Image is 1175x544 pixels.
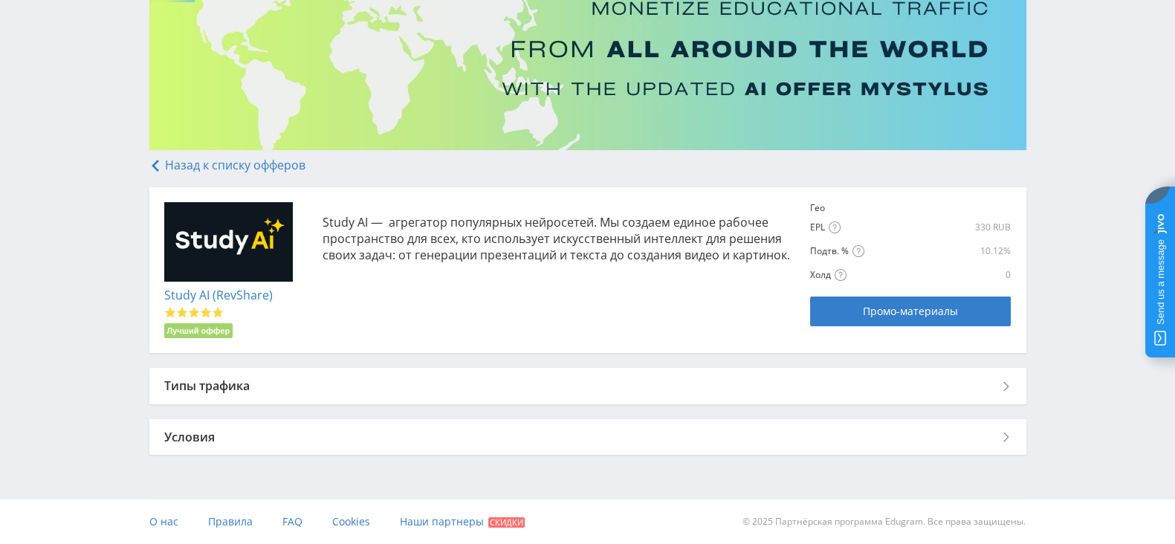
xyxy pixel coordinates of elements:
[164,323,233,338] li: Лучший оффер
[810,221,858,234] div: EPL
[810,245,943,258] div: Подтв. %
[863,305,958,317] span: Промо-материалы
[332,514,370,528] span: Cookies
[946,269,1011,281] div: 0
[861,221,1011,233] div: 330 RUB
[149,514,178,528] span: О нас
[149,157,305,173] a: Назад к списку офферов
[164,287,273,303] a: Study AI (RevShare)
[332,499,370,544] a: Cookies
[810,202,858,214] div: Гео
[208,499,253,544] a: Правила
[946,245,1011,257] div: 10.12%
[149,368,1026,404] div: Типы трафика
[282,499,302,544] a: FAQ
[488,517,525,528] span: Скидки
[323,214,796,263] p: Study AI — агрегатор популярных нейросетей. Мы создаем единое рабочее пространство для всех, кто ...
[810,269,943,282] div: Холд
[282,514,302,528] span: FAQ
[400,499,525,544] a: Наши партнеры Скидки
[400,514,484,528] span: Наши партнеры
[595,499,1026,544] div: © 2025 Партнёрская программа Edugram. Все права защищены.
[164,202,294,282] img: 26da8b37dabeab13929e644082f29e99.jpg
[149,499,178,544] a: О нас
[149,419,1026,455] div: Условия
[810,297,1011,326] a: Промо-материалы
[208,514,253,528] span: Правила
